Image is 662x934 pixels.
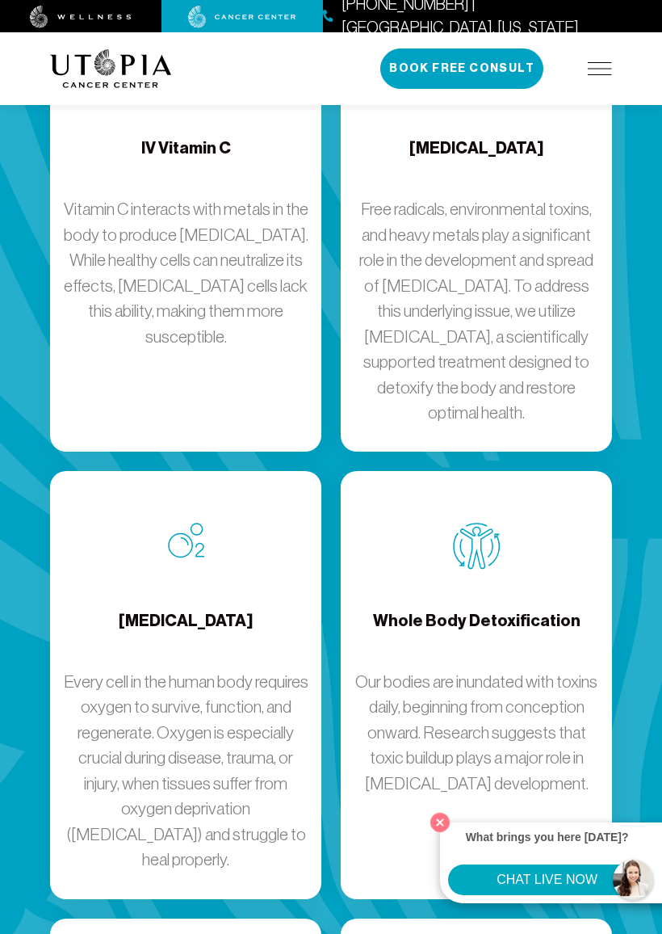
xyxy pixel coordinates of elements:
[50,49,172,88] img: logo
[453,523,501,570] img: Whole Body Detoxification
[63,196,308,349] p: Vitamin C interacts with metals in the body to produce [MEDICAL_DATA]. While healthy cells can ne...
[380,48,543,89] button: Book Free Consult
[119,610,253,663] h4: [MEDICAL_DATA]
[168,523,204,558] img: Oxygen Therapy
[141,137,231,190] h4: IV Vitamin C
[63,669,308,873] p: Every cell in the human body requires oxygen to survive, function, and regenerate. Oxygen is espe...
[588,62,612,75] img: icon-hamburger
[50,471,321,899] a: Oxygen Therapy[MEDICAL_DATA]Every cell in the human body requires oxygen to survive, function, an...
[354,669,599,797] p: Our bodies are inundated with toxins daily, beginning from conception onward. Research suggests t...
[426,809,454,836] button: Close
[354,196,599,426] p: Free radicals, environmental toxins, and heavy metals play a significant role in the development ...
[30,6,132,28] img: wellness
[409,137,543,190] h4: [MEDICAL_DATA]
[448,865,646,895] button: CHAT LIVE NOW
[341,471,612,899] a: Whole Body DetoxificationWhole Body DetoxificationOur bodies are inundated with toxins daily, beg...
[466,831,629,844] strong: What brings you here [DATE]?
[188,6,296,28] img: cancer center
[373,610,580,663] h4: Whole Body Detoxification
